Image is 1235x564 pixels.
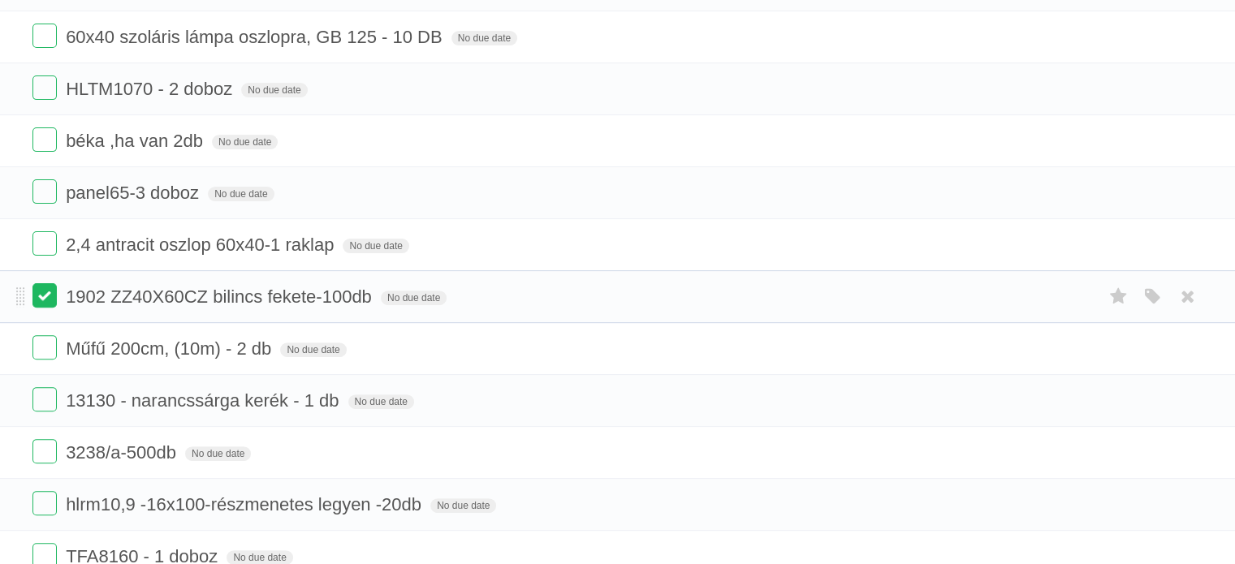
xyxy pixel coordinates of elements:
[66,494,425,514] span: hlrm10,9 -16x100-részmenetes legyen -20db
[32,24,57,48] label: Done
[66,338,275,359] span: Műfű 200cm, (10m) - 2 db
[32,491,57,515] label: Done
[66,27,446,47] span: 60x40 szoláris lámpa oszlopra, GB 125 - 10 DB
[185,446,251,461] span: No due date
[66,183,203,203] span: panel65-3 doboz
[343,239,408,253] span: No due date
[32,283,57,308] label: Done
[66,79,236,99] span: HLTM1070 - 2 doboz
[381,291,447,305] span: No due date
[32,439,57,463] label: Done
[66,286,376,307] span: 1902 ZZ40X60CZ bilincs fekete-100db
[212,135,278,149] span: No due date
[1103,283,1134,310] label: Star task
[66,235,338,255] span: 2,4 antracit oszlop 60x40-1 raklap
[348,394,414,409] span: No due date
[208,187,274,201] span: No due date
[66,390,343,411] span: 13130 - narancssárga kerék - 1 db
[451,31,517,45] span: No due date
[32,179,57,204] label: Done
[430,498,496,513] span: No due date
[32,335,57,359] label: Done
[66,131,207,151] span: béka ,ha van 2db
[32,75,57,100] label: Done
[32,387,57,411] label: Done
[32,231,57,256] label: Done
[32,127,57,152] label: Done
[241,83,307,97] span: No due date
[280,342,346,357] span: No due date
[66,442,180,463] span: 3238/a-500db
